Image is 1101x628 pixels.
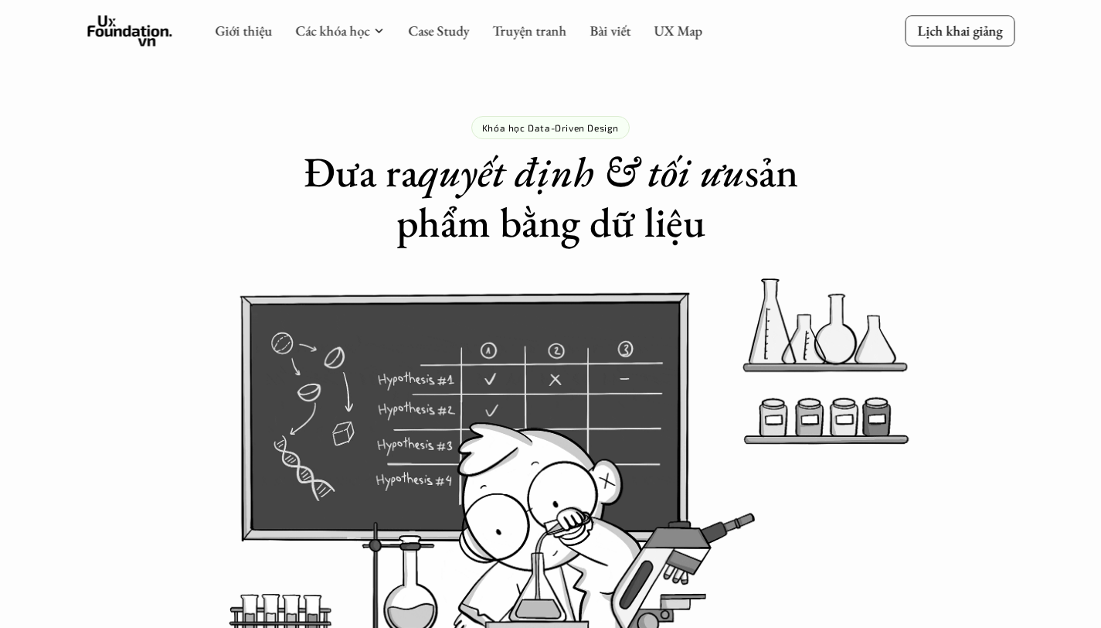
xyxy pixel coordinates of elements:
[917,22,1002,39] p: Lịch khai giảng
[482,122,619,133] p: Khóa học Data-Driven Design
[905,15,1014,46] a: Lịch khai giảng
[215,22,272,39] a: Giới thiệu
[295,22,369,39] a: Các khóa học
[264,147,837,247] h1: Đưa ra sản phẩm bằng dữ liệu
[654,22,702,39] a: UX Map
[492,22,566,39] a: Truyện tranh
[408,22,469,39] a: Case Study
[590,22,630,39] a: Bài viết
[418,145,745,199] em: quyết định & tối ưu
